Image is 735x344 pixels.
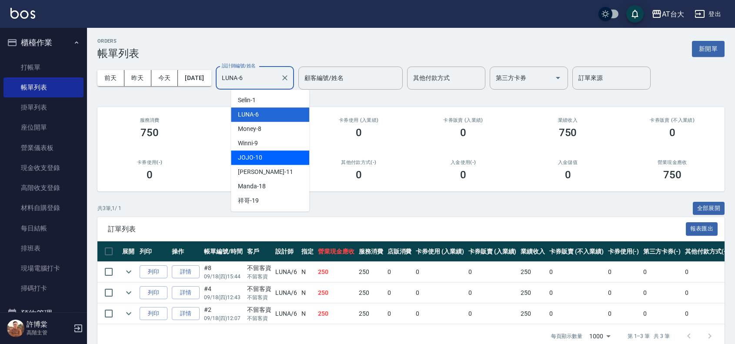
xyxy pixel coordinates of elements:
a: 排班表 [3,238,84,258]
th: 其他付款方式(-) [683,241,731,262]
span: [PERSON_NAME] -11 [238,167,293,177]
h3: 0 [669,127,675,139]
button: 全部展開 [693,202,725,215]
h2: 店販消費 [212,117,296,123]
label: 設計師編號/姓名 [222,63,256,69]
button: Open [551,71,565,85]
a: 營業儀表板 [3,138,84,158]
td: 250 [357,304,385,324]
td: #8 [202,262,245,282]
th: 卡券使用(-) [606,241,641,262]
th: 店販消費 [385,241,414,262]
td: LUNA /6 [273,304,299,324]
p: 不留客資 [247,273,271,281]
th: 操作 [170,241,202,262]
h2: 營業現金應收 [631,160,714,165]
th: 客戶 [245,241,274,262]
td: 0 [683,304,731,324]
a: 每日結帳 [3,218,84,238]
h3: 750 [559,127,577,139]
td: N [299,304,316,324]
h2: 卡券販賣 (不入業績) [631,117,714,123]
td: 250 [357,262,385,282]
th: 設計師 [273,241,299,262]
th: 指定 [299,241,316,262]
button: save [626,5,644,23]
td: 250 [316,283,357,303]
th: 服務消費 [357,241,385,262]
td: 0 [547,304,605,324]
a: 座位開單 [3,117,84,137]
p: 09/18 (四) 12:07 [204,314,243,322]
h3: 0 [356,127,362,139]
img: Person [7,320,24,337]
div: 不留客資 [247,305,271,314]
td: 250 [518,262,547,282]
a: 掛單列表 [3,97,84,117]
p: 不留客資 [247,314,271,322]
a: 高階收支登錄 [3,178,84,198]
a: 材料自購登錄 [3,198,84,218]
h3: 帳單列表 [97,47,139,60]
td: 0 [606,262,641,282]
a: 新開單 [692,44,725,53]
td: 0 [466,283,519,303]
span: Money -8 [238,124,261,134]
img: Logo [10,8,35,19]
td: #4 [202,283,245,303]
td: 0 [641,283,683,303]
button: 預約管理 [3,302,84,325]
td: 0 [547,283,605,303]
h3: 0 [356,169,362,181]
td: 250 [518,304,547,324]
th: 營業現金應收 [316,241,357,262]
span: Selin -1 [238,96,256,105]
p: 高階主管 [27,329,71,337]
button: expand row [122,265,135,278]
td: 0 [414,304,466,324]
div: AT台大 [662,9,684,20]
h3: 750 [663,169,682,181]
span: Manda -18 [238,182,266,191]
td: 0 [683,283,731,303]
td: 0 [606,304,641,324]
h3: 750 [140,127,159,139]
td: 0 [385,262,414,282]
h3: 0 [565,169,571,181]
td: #2 [202,304,245,324]
button: AT台大 [648,5,688,23]
h2: 其他付款方式(-) [317,160,401,165]
button: 櫃檯作業 [3,31,84,54]
div: 不留客資 [247,264,271,273]
td: 0 [683,262,731,282]
td: N [299,283,316,303]
button: 報表匯出 [686,222,718,236]
button: 列印 [140,307,167,321]
a: 現場電腦打卡 [3,258,84,278]
h2: 第三方卡券(-) [212,160,296,165]
p: 共 3 筆, 1 / 1 [97,204,121,212]
h5: 許博棠 [27,320,71,329]
td: 0 [385,304,414,324]
td: 250 [316,304,357,324]
th: 卡券販賣 (入業績) [466,241,519,262]
a: 詳情 [172,307,200,321]
h2: 入金儲值 [526,160,609,165]
th: 帳單編號/時間 [202,241,245,262]
td: 0 [414,262,466,282]
th: 卡券使用 (入業績) [414,241,466,262]
h3: 0 [147,169,153,181]
th: 展開 [120,241,137,262]
td: 250 [357,283,385,303]
button: 登出 [691,6,725,22]
a: 詳情 [172,265,200,279]
button: expand row [122,286,135,299]
p: 09/18 (四) 12:43 [204,294,243,301]
h2: 卡券使用 (入業績) [317,117,401,123]
td: 0 [641,262,683,282]
td: 0 [641,304,683,324]
td: N [299,262,316,282]
th: 卡券販賣 (不入業績) [547,241,605,262]
a: 現金收支登錄 [3,158,84,178]
p: 09/18 (四) 15:44 [204,273,243,281]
